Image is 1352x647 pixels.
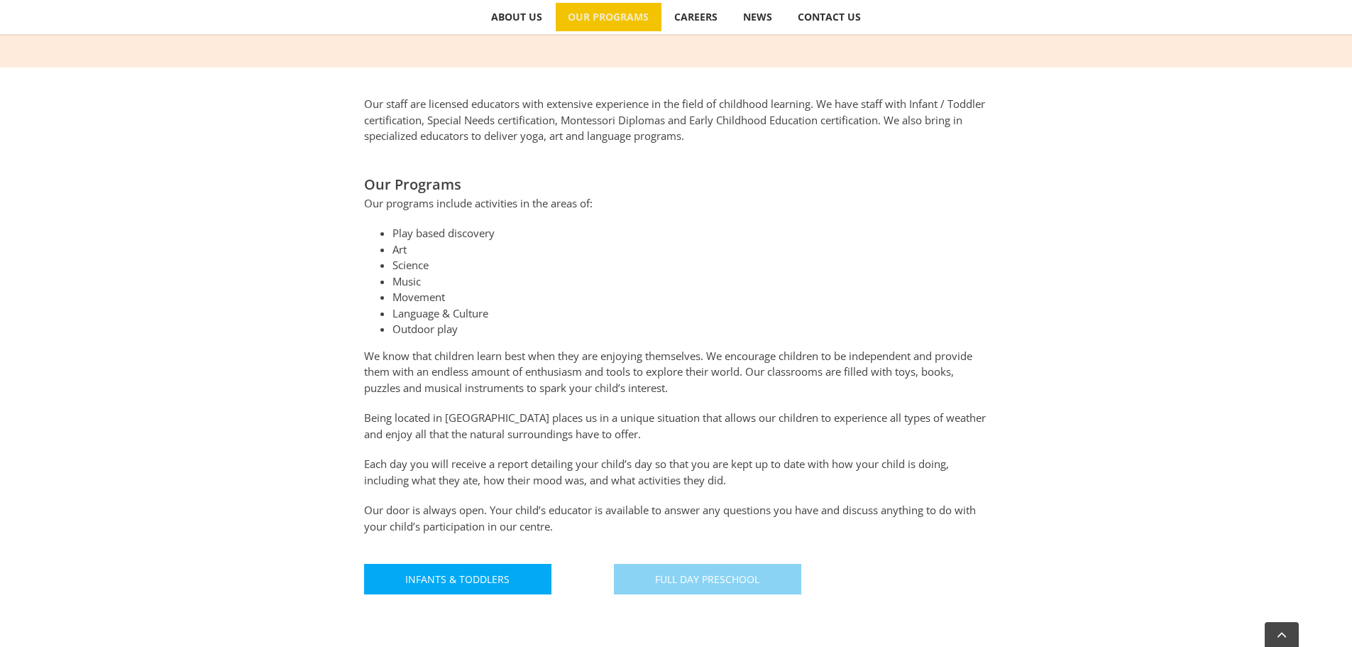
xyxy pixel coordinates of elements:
span: CAREERS [674,12,718,22]
a: OUR PROGRAMS [556,3,661,31]
span: OUR PROGRAMS [568,12,649,22]
p: Being located in [GEOGRAPHIC_DATA] places us in a unique situation that allows our children to ex... [364,410,989,442]
span: ABOUT US [491,12,542,22]
span: Full Day Preschool [655,573,759,585]
p: We know that children learn best when they are enjoying themselves. We encourage children to be i... [364,348,989,396]
p: Each day you will receive a report detailing your child’s day so that you are kept up to date wit... [364,456,989,488]
a: NEWS [731,3,785,31]
p: Our staff are licensed educators with extensive experience in the field of childhood learning. We... [364,96,989,144]
p: Our programs include activities in the areas of: [364,195,989,212]
a: ABOUT US [479,3,555,31]
li: Play based discovery [392,225,989,241]
span: Infants & Toddlers [405,573,510,585]
h2: Our Programs [364,174,989,195]
li: Art [392,241,989,258]
p: Our door is always open. Your child’s educator is available to answer any questions you have and ... [364,502,989,534]
a: CONTACT US [786,3,874,31]
a: Infants & Toddlers [364,564,551,594]
li: Outdoor play [392,321,989,337]
span: CONTACT US [798,12,861,22]
a: CAREERS [662,3,730,31]
li: Music [392,273,989,290]
li: Language & Culture [392,305,989,322]
li: Movement [392,289,989,305]
li: Science [392,257,989,273]
span: NEWS [743,12,772,22]
a: Full Day Preschool [614,564,801,594]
